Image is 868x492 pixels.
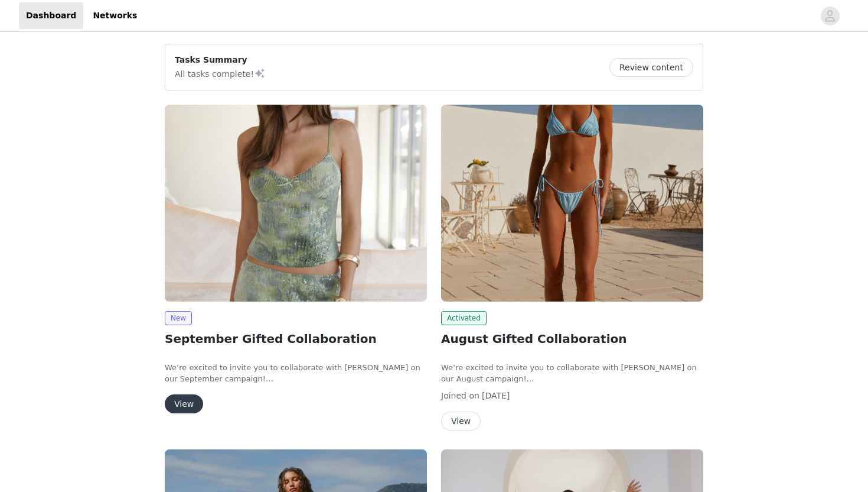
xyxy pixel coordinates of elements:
[824,7,836,25] div: avatar
[175,66,266,80] p: All tasks complete!
[19,2,83,29] a: Dashboard
[165,311,192,325] span: New
[165,394,203,413] button: View
[441,417,481,426] a: View
[482,391,510,400] span: [DATE]
[175,54,266,66] p: Tasks Summary
[441,412,481,430] button: View
[165,105,427,302] img: Peppermayo USA
[441,391,479,400] span: Joined on
[609,58,693,77] button: Review content
[441,311,487,325] span: Activated
[165,362,427,385] p: We’re excited to invite you to collaborate with [PERSON_NAME] on our September campaign!
[86,2,144,29] a: Networks
[441,105,703,302] img: Peppermayo USA
[165,330,427,348] h2: September Gifted Collaboration
[441,330,703,348] h2: August Gifted Collaboration
[165,400,203,409] a: View
[441,362,703,385] p: We’re excited to invite you to collaborate with [PERSON_NAME] on our August campaign!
